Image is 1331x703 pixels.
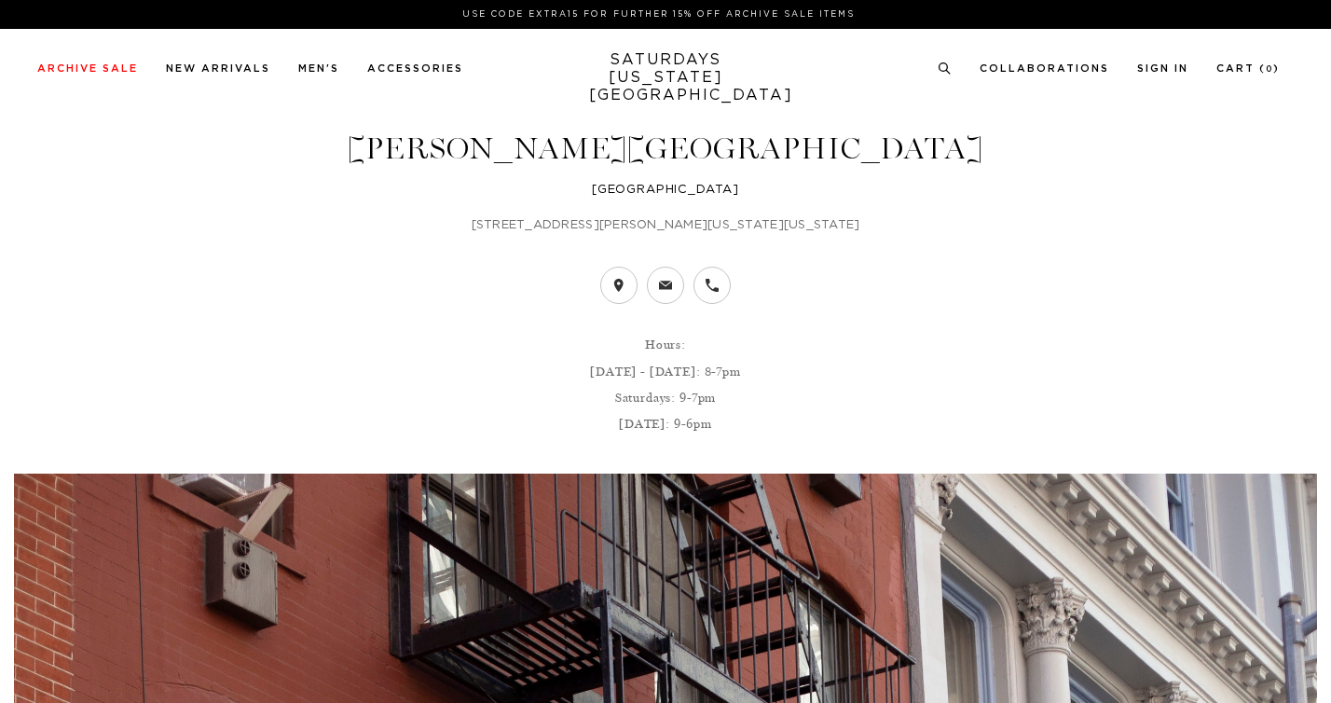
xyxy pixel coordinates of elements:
[14,415,1317,434] p: [DATE]: 9-6pm
[14,216,1317,235] p: [STREET_ADDRESS][PERSON_NAME][US_STATE][US_STATE]
[14,389,1317,407] p: Saturdays: 9-7pm
[37,63,138,74] a: Archive Sale
[14,363,1317,381] p: [DATE] - [DATE]: 8-7pm
[1266,65,1273,74] small: 0
[166,63,270,74] a: New Arrivals
[1137,63,1188,74] a: Sign In
[1216,63,1280,74] a: Cart (0)
[589,51,743,104] a: SATURDAYS[US_STATE][GEOGRAPHIC_DATA]
[14,181,1317,200] h4: [GEOGRAPHIC_DATA]
[367,63,463,74] a: Accessories
[298,63,339,74] a: Men's
[45,7,1272,21] p: Use Code EXTRA15 for Further 15% Off Archive Sale Items
[980,63,1109,74] a: Collaborations
[14,133,1317,164] h1: [PERSON_NAME][GEOGRAPHIC_DATA]
[14,336,1317,354] p: Hours:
